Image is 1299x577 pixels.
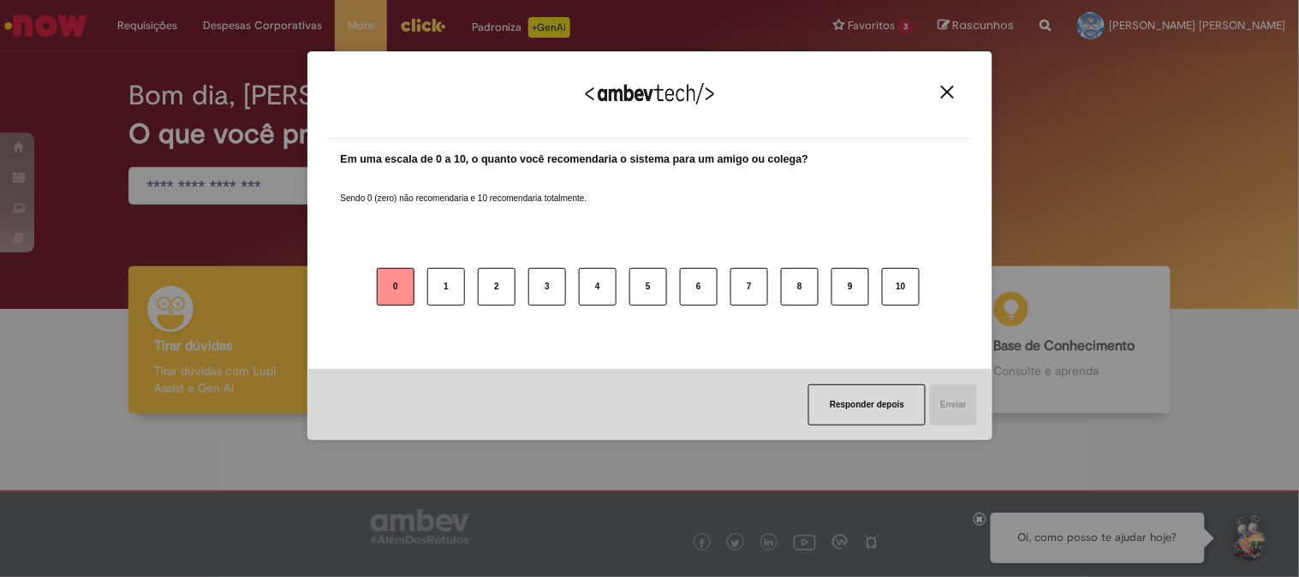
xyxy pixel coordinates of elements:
[680,268,718,306] button: 6
[831,268,869,306] button: 9
[882,268,920,306] button: 10
[528,268,566,306] button: 3
[781,268,819,306] button: 8
[377,268,414,306] button: 0
[341,172,587,205] label: Sendo 0 (zero) não recomendaria e 10 recomendaria totalmente.
[586,83,714,104] img: Logo Ambevtech
[941,86,954,98] img: Close
[427,268,465,306] button: 1
[341,152,809,168] label: Em uma escala de 0 a 10, o quanto você recomendaria o sistema para um amigo ou colega?
[629,268,667,306] button: 5
[730,268,768,306] button: 7
[478,268,515,306] button: 2
[808,384,926,425] button: Responder depois
[579,268,617,306] button: 4
[936,85,959,99] button: Close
